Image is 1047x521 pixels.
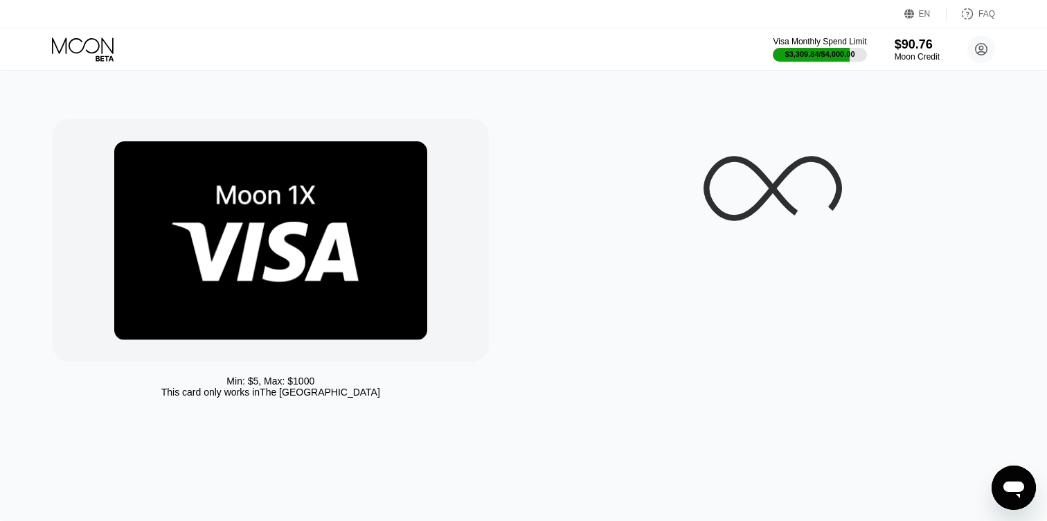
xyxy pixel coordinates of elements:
iframe: Кнопка, открывающая окно обмена сообщениями; идет разговор [992,466,1036,510]
div: EN [904,7,947,21]
div: Visa Monthly Spend Limit [773,37,866,46]
div: FAQ [978,9,995,19]
div: EN [919,9,931,19]
div: Moon Credit [895,52,940,62]
div: $3,309.84 / $4,000.00 [785,50,855,58]
div: Visa Monthly Spend Limit$3,309.84/$4,000.00 [773,37,866,62]
div: $90.76 [895,37,940,52]
div: This card only works in The [GEOGRAPHIC_DATA] [161,387,380,398]
div: Min: $ 5 , Max: $ 1000 [226,376,314,387]
div: $90.76Moon Credit [895,37,940,62]
div: FAQ [947,7,995,21]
